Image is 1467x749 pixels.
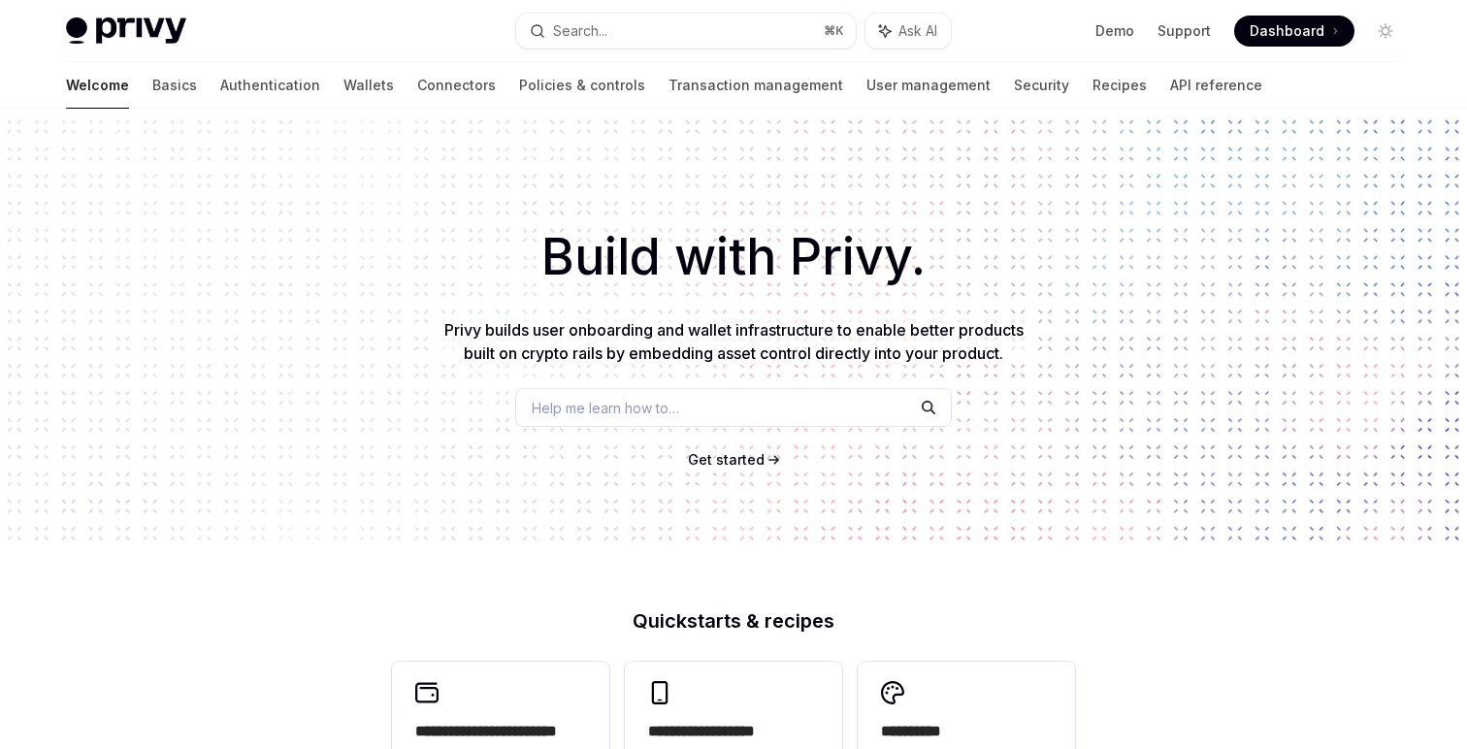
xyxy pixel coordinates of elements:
h1: Build with Privy. [31,219,1436,295]
img: light logo [66,17,186,45]
span: Dashboard [1250,21,1324,41]
span: ⌘ K [824,23,844,39]
h2: Quickstarts & recipes [392,611,1075,631]
span: Help me learn how to… [532,398,679,418]
span: Ask AI [898,21,937,41]
a: Dashboard [1234,16,1354,47]
a: User management [866,62,991,109]
a: Connectors [417,62,496,109]
span: Privy builds user onboarding and wallet infrastructure to enable better products built on crypto ... [444,320,1024,363]
a: Support [1157,21,1211,41]
a: Transaction management [668,62,843,109]
a: Policies & controls [519,62,645,109]
a: Security [1014,62,1069,109]
div: Search... [553,19,607,43]
button: Ask AI [865,14,951,49]
button: Search...⌘K [516,14,856,49]
a: API reference [1170,62,1262,109]
button: Toggle dark mode [1370,16,1401,47]
a: Authentication [220,62,320,109]
a: Recipes [1092,62,1147,109]
a: Welcome [66,62,129,109]
a: Get started [688,450,765,470]
a: Wallets [343,62,394,109]
a: Demo [1095,21,1134,41]
span: Get started [688,451,765,468]
a: Basics [152,62,197,109]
